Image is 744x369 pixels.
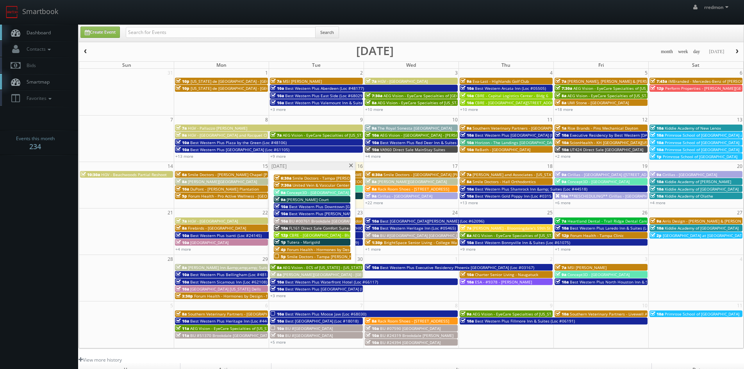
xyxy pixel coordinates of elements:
[366,265,379,270] span: 10a
[271,326,284,331] span: 10a
[190,240,228,245] span: [GEOGRAPHIC_DATA]
[175,153,193,159] a: +13 more
[287,247,393,252] span: Forum Health - Hormones by Design - San Antonio Clinic
[285,333,333,338] span: BU #[GEOGRAPHIC_DATA]
[190,233,262,238] span: Best Western Plus Isanti (Loc #24145)
[378,179,447,184] span: [PERSON_NAME][GEOGRAPHIC_DATA]
[475,140,558,145] span: Horizon - The Landings [GEOGRAPHIC_DATA]
[736,116,743,124] span: 13
[176,140,189,145] span: 10a
[271,333,284,338] span: 10a
[271,318,284,324] span: 10a
[555,265,566,270] span: 7a
[285,311,366,317] span: Best Western Plus Moose Jaw (Loc #68030)
[475,318,575,324] span: Best Western Plus Fillmore Inn & Suites (Loc #06191)
[380,326,441,331] span: BU #07590 [GEOGRAPHIC_DATA]
[366,218,379,224] span: 10a
[650,225,664,231] span: 10a
[190,318,275,324] span: Best Western Plus Heritage Inn (Loc #44463)
[475,86,546,91] span: Best Western Arcata Inn (Loc #05505)
[190,186,259,192] span: DuPont - [PERSON_NAME] Plantation
[289,204,409,209] span: Best Western Plus Downtown [GEOGRAPHIC_DATA] (Loc #48199)
[194,293,305,299] span: Forum Health - Hormones by Design - New Braunfels Clinic
[546,116,553,124] span: 11
[275,254,286,259] span: 5p
[176,318,189,324] span: 10a
[289,218,370,224] span: BU #00761 Brookdale [GEOGRAPHIC_DATA]
[650,218,661,224] span: 9a
[176,86,189,91] span: 10p
[176,172,187,177] span: 6a
[406,62,416,68] span: Wed
[665,186,739,192] span: Kiddie Academy of [GEOGRAPHIC_DATA]
[293,175,425,181] span: Smile Doctors - Tampa [PERSON_NAME] [PERSON_NAME] Orthodontics
[475,240,570,245] span: Best Western Bonnyville Inn & Suites (Loc #61075)
[271,265,282,270] span: 8a
[190,147,289,152] span: Best Western Plus [GEOGRAPHIC_DATA] (Loc #61105)
[460,93,474,98] span: 10a
[289,232,357,238] span: CBRE - [GEOGRAPHIC_DATA] - Bldg 2
[287,197,329,202] span: [PERSON_NAME] Court
[570,279,683,285] span: Best Western Plus North Houston Inn & Suites (Loc #44475)
[275,225,288,231] span: 10a
[475,132,574,138] span: Best Western Plus [GEOGRAPHIC_DATA] (Loc #64008)
[167,162,174,170] span: 14
[380,333,453,338] span: BU #24319 Brookdale [PERSON_NAME]
[475,93,548,98] span: CBRE - Capital Logistics Center - Bldg 6
[176,240,189,245] span: 10a
[275,175,291,181] span: 6:30a
[475,147,530,152] span: ReBath - [GEOGRAPHIC_DATA]
[365,107,383,112] a: +10 more
[555,272,566,277] span: 9a
[569,193,664,199] span: **RESCHEDULING** Cirillas - [GEOGRAPHIC_DATA]
[650,154,662,159] span: 1p
[665,140,739,145] span: Primrose School of [GEOGRAPHIC_DATA]
[570,225,667,231] span: Best Western Plus Laredo Inn & Suites (Loc #44702)
[283,78,322,84] span: MSI [PERSON_NAME]
[271,132,282,138] span: 7a
[283,265,407,270] span: AEG Vision - ECS of [US_STATE] - [US_STATE] Valley Family Eye Care
[555,100,566,105] span: 8a
[555,86,572,91] span: 7:30a
[176,193,187,199] span: 5p
[378,318,449,324] span: Rack Room Shoes - [STREET_ADDRESS]
[270,293,286,298] a: +3 more
[289,211,419,216] span: Best Western Plus [PERSON_NAME][GEOGRAPHIC_DATA] (Loc #66006)
[315,27,339,38] button: Search
[650,311,664,317] span: 10a
[188,218,238,224] span: HGV - [GEOGRAPHIC_DATA]
[380,233,467,238] span: BU #[GEOGRAPHIC_DATA] [GEOGRAPHIC_DATA]
[555,311,569,317] span: 10a
[567,265,607,270] span: MSI [PERSON_NAME]
[275,232,288,238] span: 12p
[79,357,122,363] a: View more history
[650,186,664,192] span: 10a
[23,78,50,85] span: Smartmap
[570,132,678,138] span: Executive Residency by Best Western [DATE] (Loc #44764)
[378,100,510,105] span: AEG Vision - EyeCare Specialties of [US_STATE] - In Focus Vision Center
[567,218,648,224] span: Heartland Dental - Trail Ridge Dental Care
[473,233,703,238] span: AEG Vision - EyeCare Specialties of [US_STATE] – Drs. [PERSON_NAME] and [PERSON_NAME]-Ost and Ass...
[289,225,411,231] span: FL161 Direct Sale Comfort Suites [GEOGRAPHIC_DATA] Downtown
[190,286,261,292] span: [GEOGRAPHIC_DATA] [US_STATE] Dells
[473,179,536,184] span: Smile Doctors - Hall Orthodontics
[275,218,288,224] span: 10a
[460,172,471,177] span: 7a
[665,147,739,152] span: Primrose School of [GEOGRAPHIC_DATA]
[475,100,600,105] span: CBRE - [GEOGRAPHIC_DATA][STREET_ADDRESS][GEOGRAPHIC_DATA]
[460,140,474,145] span: 10a
[460,179,471,184] span: 8a
[283,272,394,277] span: [PERSON_NAME][GEOGRAPHIC_DATA] - [GEOGRAPHIC_DATA]
[365,200,383,205] a: +22 more
[650,125,664,131] span: 10a
[80,27,120,38] a: Create Event
[366,225,379,231] span: 10a
[271,286,284,292] span: 10a
[270,153,286,159] a: +9 more
[285,286,384,292] span: Best Western Plus [GEOGRAPHIC_DATA] (Loc #50153)
[365,153,381,159] a: +4 more
[275,239,286,245] span: 1p
[658,47,676,57] button: month
[475,193,555,199] span: Best Western Gold Poppy Inn (Loc #03153)
[384,240,460,245] span: BrightSpace Senior Living - College Walk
